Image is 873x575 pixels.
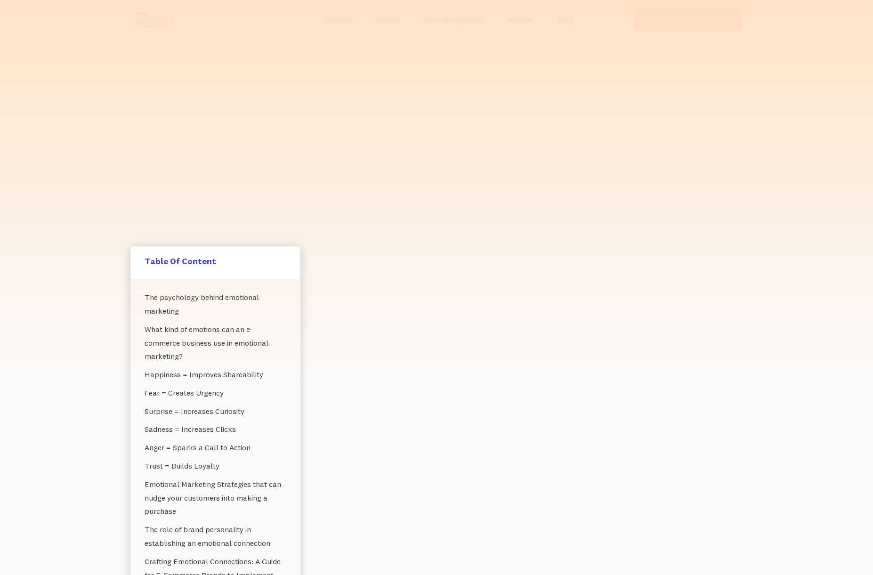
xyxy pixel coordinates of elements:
[145,475,286,520] a: Emotional Marketing Strategies that can nudge your customers into making a purchase
[145,402,286,421] a: Surprise = Increases Curiosity
[633,8,743,32] a: try fomo for free
[145,288,286,320] a: The psychology behind emotional marketing
[145,457,286,475] a: Trust = Builds Loyalty
[423,13,485,26] a: 100+ integrations
[508,13,534,26] a: reviews
[145,384,286,402] a: Fear = Creates Urgency
[145,438,286,457] a: Anger = Sparks a Call to Action
[723,16,731,24] span: 
[145,256,286,267] h5: Table Of Content
[558,13,573,26] a: blog
[376,13,400,26] a: pricing
[145,520,286,552] a: The role of brand personality in establishing an emotional connection
[145,365,286,384] a: Happiness = Improves Shareability
[145,420,286,438] a: Sadness = Increases Clicks
[145,320,286,365] a: What kind of emotions can an e-commerce business use in emotional marketing?
[324,13,352,26] a: features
